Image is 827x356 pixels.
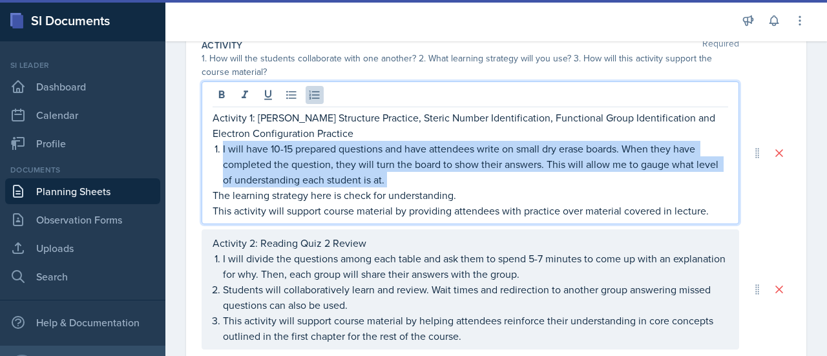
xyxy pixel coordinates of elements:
a: Profile [5,131,160,156]
a: Search [5,264,160,289]
a: Uploads [5,235,160,261]
span: Required [702,39,739,52]
label: Activity [202,39,243,52]
p: The learning strategy here is check for understanding. [213,187,728,203]
a: Planning Sheets [5,178,160,204]
div: Si leader [5,59,160,71]
p: Activity 2: Reading Quiz 2 Review [213,235,728,251]
a: Dashboard [5,74,160,99]
p: I will have 10-15 prepared questions and have attendees write on small dry erase boards. When the... [223,141,728,187]
a: Observation Forms [5,207,160,233]
p: Students will collaboratively learn and review. Wait times and redirection to another group answe... [223,282,728,313]
p: This activity will support course material by helping attendees reinforce their understanding in ... [223,313,728,344]
p: I will divide the questions among each table and ask them to spend 5-7 minutes to come up with an... [223,251,728,282]
div: Help & Documentation [5,309,160,335]
p: This activity will support course material by providing attendees with practice over material cov... [213,203,728,218]
div: Documents [5,164,160,176]
a: Calendar [5,102,160,128]
div: 1. How will the students collaborate with one another? 2. What learning strategy will you use? 3.... [202,52,739,79]
p: Activity 1: [PERSON_NAME] Structure Practice, Steric Number Identification, Functional Group Iden... [213,110,728,141]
